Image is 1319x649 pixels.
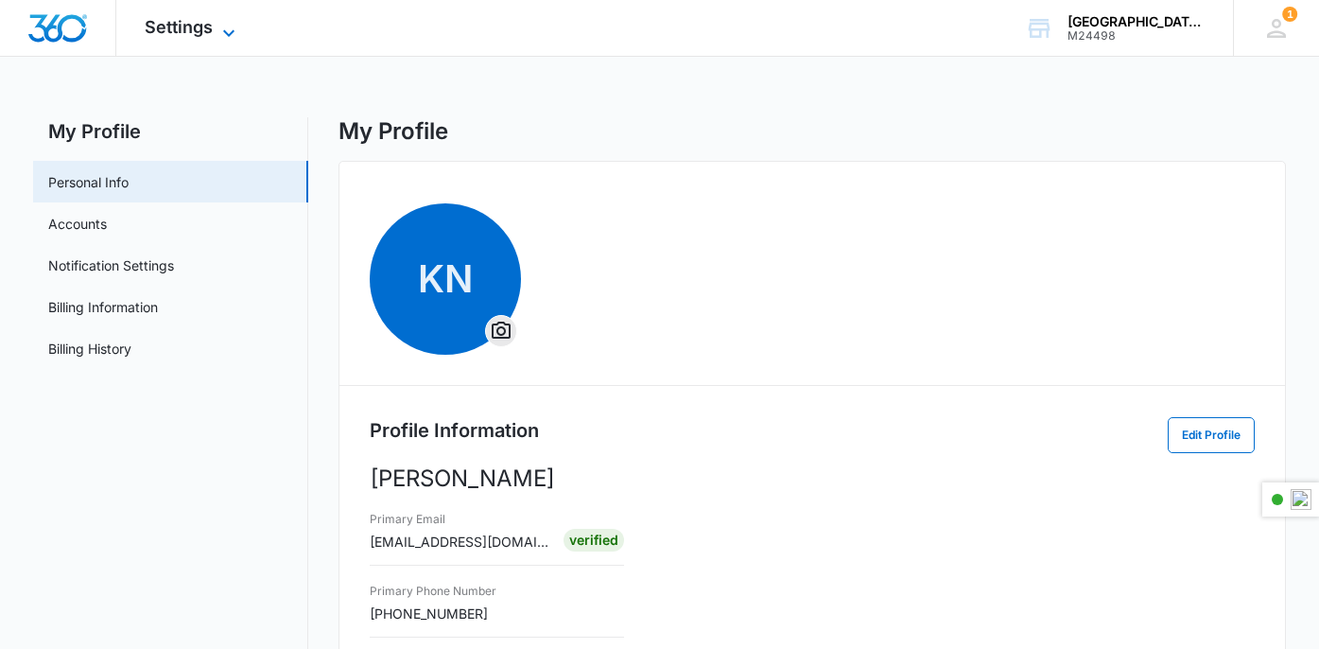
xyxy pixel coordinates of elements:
a: Notification Settings [48,255,174,275]
div: account name [1067,14,1206,29]
h1: My Profile [338,117,448,146]
a: Accounts [48,214,107,234]
a: Billing History [48,339,131,359]
h3: Primary Email [370,511,550,528]
a: Billing Information [48,297,158,317]
div: [PHONE_NUMBER] [370,579,496,623]
div: account id [1067,29,1206,43]
h2: Profile Information [370,416,539,445]
div: notifications count [1282,7,1297,22]
a: Personal Info [48,172,129,192]
span: KN [370,203,521,355]
button: Overflow Menu [486,316,516,346]
span: 1 [1282,7,1297,22]
p: [PERSON_NAME] [370,462,1255,496]
span: Settings [145,17,213,37]
h3: Primary Phone Number [370,583,496,600]
h2: My Profile [33,117,308,146]
button: Edit Profile [1168,417,1255,453]
span: KNOverflow Menu [370,203,521,355]
span: [EMAIL_ADDRESS][DOMAIN_NAME] [370,534,598,550]
div: Verified [564,529,624,552]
